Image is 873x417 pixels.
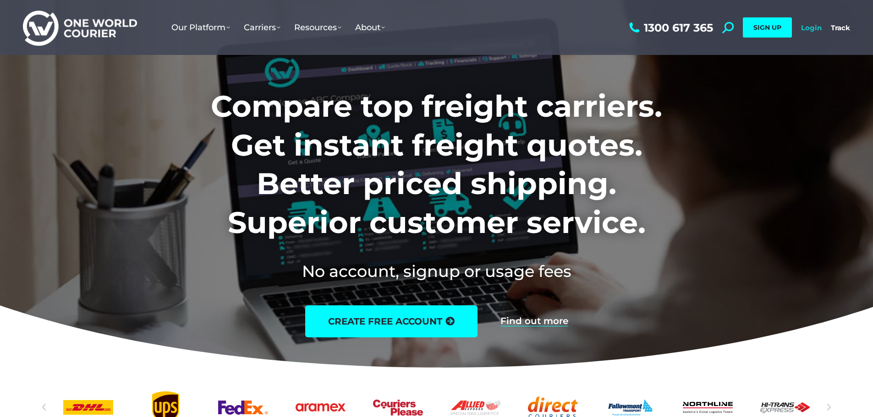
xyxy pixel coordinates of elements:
[743,17,792,38] a: SIGN UP
[237,13,287,42] a: Carriers
[355,22,385,32] span: About
[801,23,822,32] a: Login
[23,9,137,46] img: One World Courier
[165,13,237,42] a: Our Platform
[150,87,723,242] h1: Compare top freight carriers. Get instant freight quotes. Better priced shipping. Superior custom...
[627,22,713,33] a: 1300 617 365
[305,305,478,337] a: create free account
[831,23,850,32] a: Track
[287,13,348,42] a: Resources
[244,22,280,32] span: Carriers
[171,22,230,32] span: Our Platform
[500,316,568,326] a: Find out more
[348,13,392,42] a: About
[294,22,341,32] span: Resources
[753,23,781,32] span: SIGN UP
[150,260,723,282] h2: No account, signup or usage fees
